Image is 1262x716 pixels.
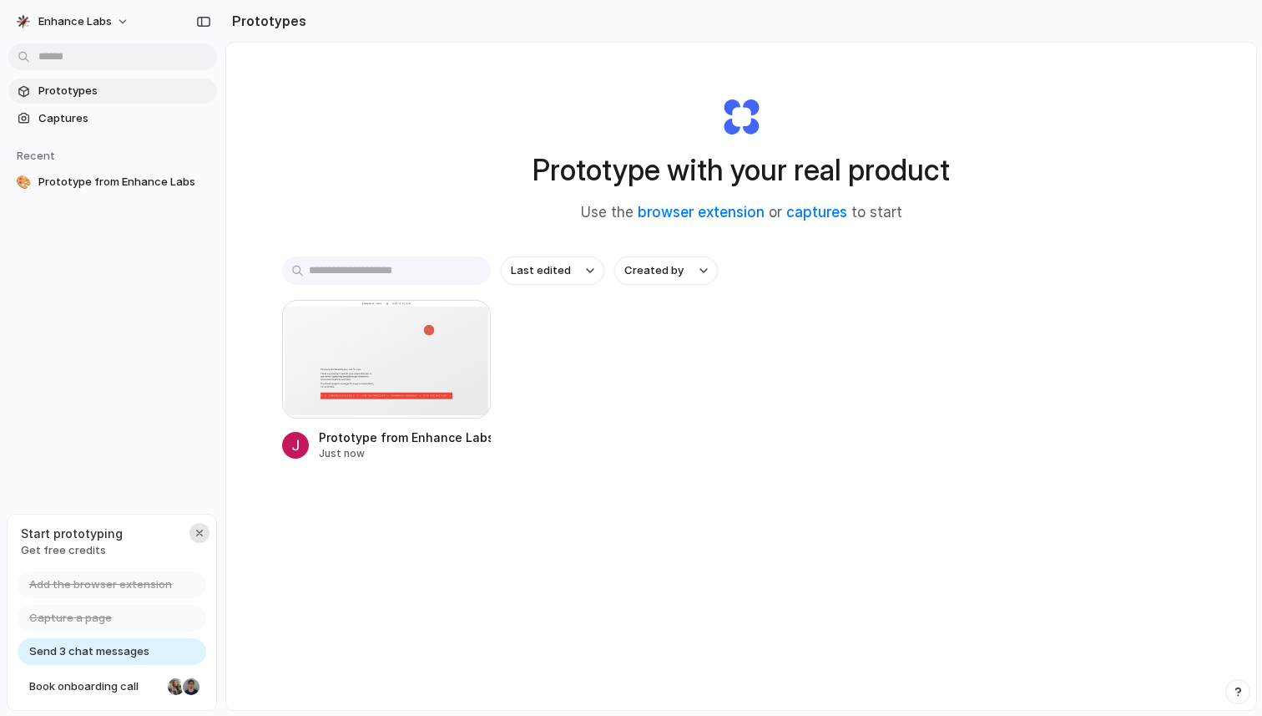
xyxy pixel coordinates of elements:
[8,79,217,104] a: Prototypes
[319,446,491,461] div: Just now
[319,429,491,446] div: Prototype from Enhance Labs
[8,8,138,35] button: Enhance Labs
[8,170,217,195] a: 🎨Prototype from Enhance Labs
[18,673,206,700] a: Book onboarding call
[15,174,32,190] div: 🎨
[181,677,201,697] div: Christian Iacullo
[624,262,684,279] span: Created by
[38,13,112,30] span: Enhance Labs
[8,106,217,131] a: Captures
[38,110,210,127] span: Captures
[21,542,123,559] span: Get free credits
[786,204,847,221] a: captures
[581,202,902,224] span: Use the or to start
[21,525,123,542] span: Start prototyping
[638,204,765,221] a: browser extension
[614,256,718,285] button: Created by
[29,643,149,660] span: Send 3 chat messages
[511,262,571,279] span: Last edited
[533,148,950,192] h1: Prototype with your real product
[38,174,210,190] span: Prototype from Enhance Labs
[38,83,210,99] span: Prototypes
[29,678,161,695] span: Book onboarding call
[282,300,491,461] a: Prototype from Enhance LabsPrototype from Enhance LabsJust now
[501,256,604,285] button: Last edited
[29,610,112,627] span: Capture a page
[29,576,172,593] span: Add the browser extension
[225,11,306,31] h2: Prototypes
[166,677,186,697] div: Nicole Kubica
[17,149,55,162] span: Recent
